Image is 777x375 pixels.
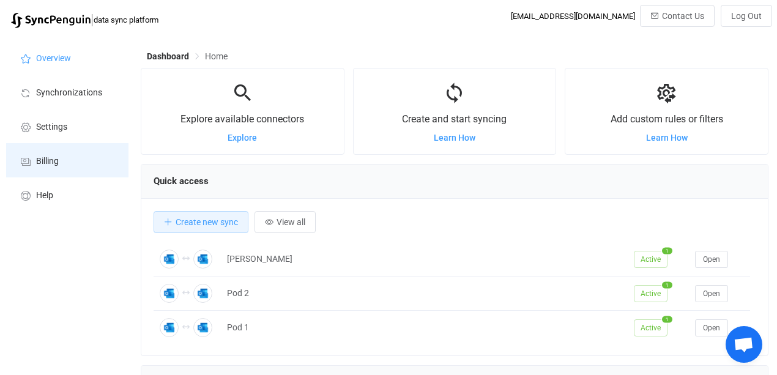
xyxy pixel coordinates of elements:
span: Add custom rules or filters [611,113,723,125]
span: 1 [662,247,672,254]
button: Contact Us [640,5,715,27]
img: Outlook Calendar Meetings [160,284,179,303]
span: Synchronizations [36,88,102,98]
span: 1 [662,316,672,322]
button: Log Out [721,5,772,27]
a: Help [6,177,128,212]
button: Open [695,251,728,268]
a: |data sync platform [11,11,158,28]
a: Open [695,254,728,264]
div: Breadcrumb [147,52,228,61]
button: View all [255,211,316,233]
div: Pod 2 [221,286,628,300]
span: | [91,11,94,28]
span: Help [36,191,53,201]
button: Create new sync [154,211,248,233]
span: data sync platform [94,15,158,24]
span: Quick access [154,176,209,187]
span: Explore available connectors [180,113,304,125]
img: Outlook Calendar Meetings [193,284,212,303]
a: Open [695,322,728,332]
span: Create and start syncing [402,113,507,125]
span: Active [634,285,667,302]
span: View all [277,217,305,227]
span: Contact Us [662,11,704,21]
a: Explore [228,133,257,143]
span: Open [703,255,720,264]
a: Settings [6,109,128,143]
span: Home [205,51,228,61]
button: Open [695,285,728,302]
img: Outlook Calendar Meetings [160,318,179,337]
div: Pod 1 [221,321,628,335]
a: Overview [6,40,128,75]
span: Active [634,251,667,268]
a: Billing [6,143,128,177]
span: Active [634,319,667,336]
span: Dashboard [147,51,189,61]
span: Billing [36,157,59,166]
span: 1 [662,281,672,288]
span: Open [703,289,720,298]
span: Log Out [731,11,762,21]
a: Learn How [434,133,475,143]
img: Outlook Calendar Meetings [160,250,179,269]
span: Create new sync [176,217,238,227]
a: Open [695,288,728,298]
img: syncpenguin.svg [11,13,91,28]
span: Overview [36,54,71,64]
a: Synchronizations [6,75,128,109]
a: Learn How [646,133,688,143]
img: Outlook Calendar Meetings [193,318,212,337]
div: [EMAIL_ADDRESS][DOMAIN_NAME] [511,12,635,21]
a: Open chat [726,326,762,363]
div: [PERSON_NAME] [221,252,628,266]
button: Open [695,319,728,336]
span: Settings [36,122,67,132]
img: Outlook Calendar Meetings [193,250,212,269]
span: Open [703,324,720,332]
